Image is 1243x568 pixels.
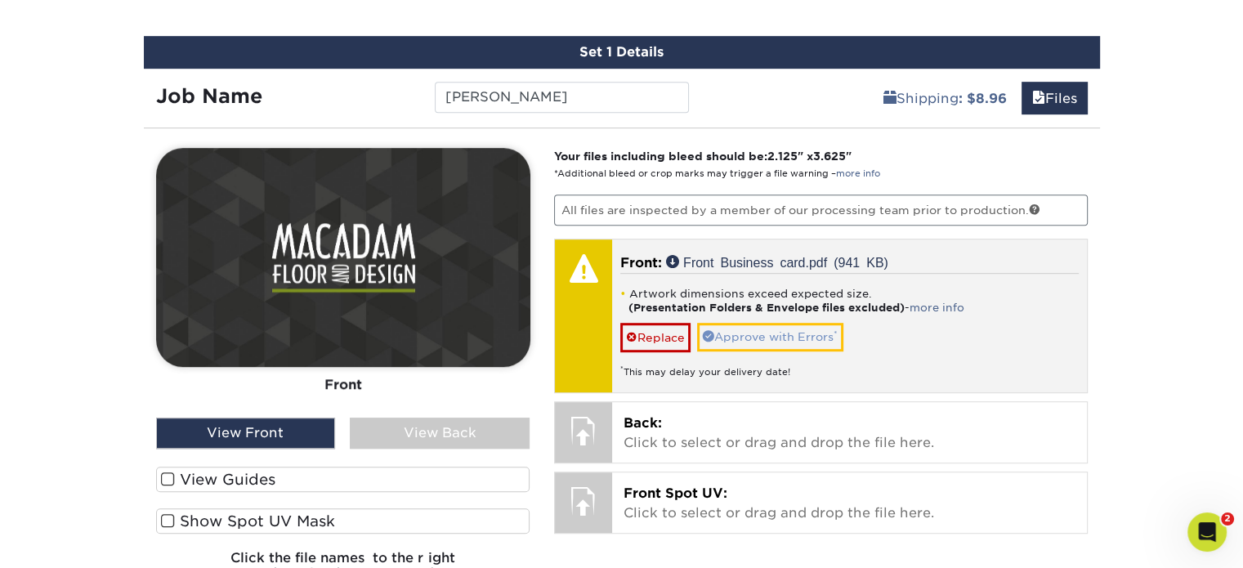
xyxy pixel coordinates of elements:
p: Click to select or drag and drop the file here. [624,414,1075,453]
span: Back: [624,415,662,431]
b: : $8.96 [959,91,1007,106]
input: Enter a job name [435,82,689,113]
div: Front [156,367,530,403]
div: View Back [350,418,530,449]
small: *Additional bleed or crop marks may trigger a file warning – [554,168,880,179]
iframe: Intercom live chat [1187,512,1227,552]
span: files [1032,91,1045,106]
span: shipping [883,91,896,106]
a: Shipping: $8.96 [873,82,1017,114]
div: View Front [156,418,336,449]
a: more info [910,302,964,314]
a: Files [1022,82,1088,114]
a: Front Business card.pdf (941 KB) [666,255,888,268]
p: All files are inspected by a member of our processing team prior to production. [554,195,1088,226]
div: Set 1 Details [144,36,1100,69]
strong: (Presentation Folders & Envelope files excluded) [628,302,905,314]
strong: Your files including bleed should be: " x " [554,150,852,163]
span: 3.625 [813,150,846,163]
p: Click to select or drag and drop the file here. [624,484,1075,523]
span: 2 [1221,512,1234,526]
span: Front: [620,255,662,271]
div: This may delay your delivery date! [620,352,1079,379]
label: View Guides [156,467,530,492]
strong: Job Name [156,84,262,108]
label: Show Spot UV Mask [156,508,530,534]
a: Replace [620,323,691,351]
a: Approve with Errors* [697,323,843,351]
li: Artwork dimensions exceed expected size. - [620,287,1079,315]
span: 2.125 [767,150,798,163]
span: Front Spot UV: [624,485,727,501]
a: more info [836,168,880,179]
